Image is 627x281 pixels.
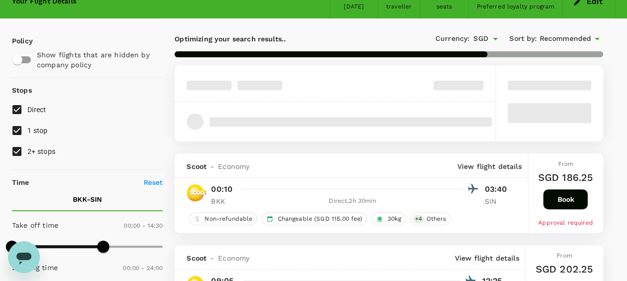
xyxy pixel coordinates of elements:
span: Currency : [435,33,469,44]
p: View flight details [455,253,519,263]
span: Non-refundable [201,215,256,223]
p: Optimizing your search results.. [175,34,389,44]
div: 30kg [372,212,406,225]
h6: SGD 202.25 [536,261,594,277]
p: BKK - SIN [73,194,102,204]
span: - [207,253,218,263]
span: From [558,160,573,167]
strong: Stops [12,86,32,94]
div: Preferred loyalty program [476,2,554,12]
p: BKK [211,196,236,206]
p: Landing time [12,263,58,273]
span: + 4 [413,215,424,223]
div: +4Others [411,212,450,225]
span: Economy [218,253,249,263]
span: Recommended [539,33,591,44]
span: Others [422,215,450,223]
p: 00:10 [211,183,232,195]
span: 1 stop [27,127,48,135]
div: [DATE] [344,2,364,12]
span: Approval required [538,219,593,226]
span: 2+ stops [27,147,55,155]
span: 00:00 - 24:00 [123,265,163,272]
span: Direct [27,106,46,114]
span: - [207,161,218,171]
span: Scoot [187,253,207,263]
img: TR [187,183,207,203]
span: 30kg [383,215,405,223]
span: Economy [218,161,249,171]
p: Show flights that are hidden by company policy [37,50,156,70]
button: Open [488,32,502,46]
p: Policy [12,36,21,46]
p: Time [12,177,29,187]
div: Direct , 2h 30min [242,196,462,206]
p: View flight details [457,161,522,171]
h6: SGD 186.25 [538,169,594,185]
p: Reset [144,177,163,187]
div: traveller [386,2,412,12]
span: 00:00 - 14:30 [124,222,163,229]
iframe: Button to launch messaging window [8,241,40,273]
p: Take off time [12,220,58,230]
p: SIN [485,196,510,206]
p: 03:40 [485,183,510,195]
span: Sort by : [509,33,537,44]
div: Changeable (SGD 115.00 fee) [262,212,367,225]
span: From [557,252,572,259]
button: Book [543,189,588,209]
span: Scoot [187,161,207,171]
span: Changeable (SGD 115.00 fee) [273,215,366,223]
div: seats [436,2,452,12]
div: Non-refundable [189,212,257,225]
